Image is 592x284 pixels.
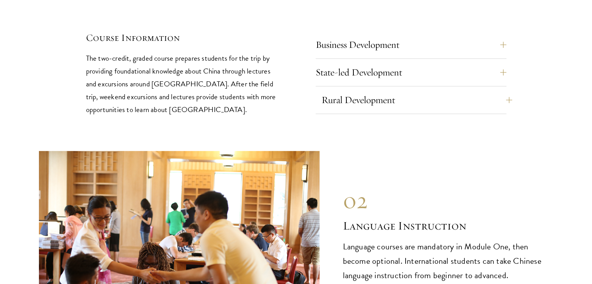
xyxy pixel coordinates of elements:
[316,63,506,82] button: State-led Development
[86,31,277,44] h5: Course Information
[343,186,553,214] div: 02
[316,35,506,54] button: Business Development
[321,91,512,109] button: Rural Development
[86,52,277,116] p: The two-credit, graded course prepares students for the trip by providing foundational knowledge ...
[343,218,553,234] h2: Language Instruction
